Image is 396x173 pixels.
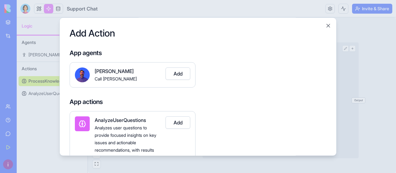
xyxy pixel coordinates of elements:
[70,49,326,57] h4: App agents
[166,67,190,80] button: Add
[70,97,326,106] h4: App actions
[95,125,156,160] span: Analyzes user questions to provide focused insights on key issues and actionable recommendations,...
[166,116,190,129] button: Add
[70,28,326,39] h2: Add Action
[95,117,146,123] span: AnalyzeUserQuestions
[95,76,137,81] span: Call [PERSON_NAME]
[95,68,134,74] span: [PERSON_NAME]
[325,23,331,29] button: Close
